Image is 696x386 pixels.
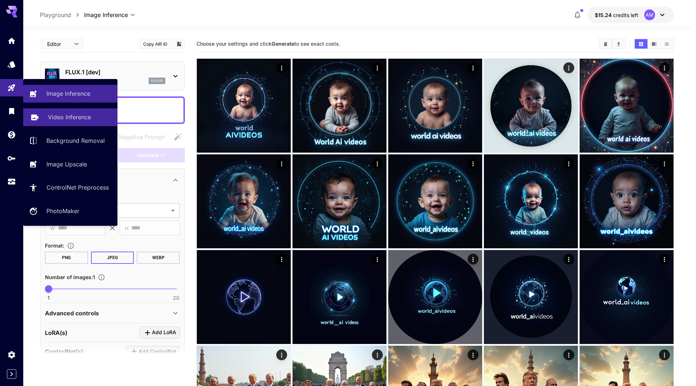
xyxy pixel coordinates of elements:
[468,62,478,73] div: Actions
[293,59,386,153] img: 9k=
[388,59,482,153] img: Z
[152,328,176,337] span: Add LoRA
[293,250,386,344] img: 2Q==
[46,136,105,145] p: Background Removal
[613,12,638,18] span: credits left
[660,39,673,49] button: Show images in list view
[173,294,179,302] span: 20
[40,11,84,19] nav: breadcrumb
[598,38,626,49] div: Clear ImagesDownload All
[372,254,383,265] div: Actions
[388,250,482,344] img: 2Q==
[84,11,128,19] span: Image Inference
[45,309,99,317] p: Advanced controls
[659,158,670,169] div: Actions
[468,158,478,169] div: Actions
[595,12,613,18] span: $15.24
[7,154,16,163] div: API Keys
[7,369,16,379] button: Expand sidebar
[50,224,55,232] span: W
[197,250,291,344] img: 9k=
[125,224,128,232] span: H
[580,59,674,153] img: Z
[659,349,670,360] div: Actions
[139,39,171,49] button: Copy AIR ID
[580,154,674,248] img: 9k=
[47,294,50,302] span: 1
[580,250,674,344] img: 2Q==
[151,78,163,83] p: flux1d
[64,242,77,249] button: Choose the file format for the output image.
[563,254,574,265] div: Actions
[140,327,180,339] button: Click to add LoRA
[372,62,383,73] div: Actions
[7,36,16,45] div: Home
[137,252,180,264] button: WEBP
[588,7,674,23] button: $15.24266
[659,254,670,265] div: Actions
[45,328,67,337] p: LoRA(s)
[563,349,574,360] div: Actions
[599,39,612,49] button: Clear Images
[563,62,574,73] div: Actions
[46,89,90,98] p: Image Inference
[7,60,16,69] div: Models
[660,351,696,386] iframe: Chat Widget
[46,207,79,215] p: PhotoMaker
[484,59,578,153] img: 9k=
[40,11,71,19] p: Playground
[648,39,660,49] button: Show images in video view
[372,158,383,169] div: Actions
[634,38,674,49] div: Show images in grid viewShow images in video viewShow images in list view
[46,160,87,169] p: Image Upscale
[644,9,655,20] div: AM
[595,11,638,19] div: $15.24266
[45,274,95,280] span: Number of images : 1
[196,41,340,47] span: Choose your settings and click to see exact costs.
[23,108,117,126] a: Video Inference
[23,132,117,150] a: Background Removal
[276,62,287,73] div: Actions
[95,274,108,281] button: Specify how many images to generate in a single request. Each image generation will be charged se...
[23,155,117,173] a: Image Upscale
[659,62,670,73] div: Actions
[484,250,578,344] img: Z
[276,254,287,265] div: Actions
[46,183,109,192] p: ControlNet Preprocess
[7,107,16,116] div: Library
[293,154,386,248] img: Z
[65,68,165,76] p: FLUX.1 [dev]
[612,39,625,49] button: Download All
[45,252,88,264] button: PNG
[104,132,170,141] span: Negative prompts are not compatible with the selected model.
[176,40,182,48] button: Add to library
[23,179,117,196] a: ControlNet Preprocess
[484,154,578,248] img: 2Q==
[272,41,294,47] b: Generate
[563,158,574,169] div: Actions
[119,133,165,141] span: Negative Prompt
[372,349,383,360] div: Actions
[635,39,647,49] button: Show images in grid view
[23,85,117,103] a: Image Inference
[197,154,291,248] img: Z
[468,349,478,360] div: Actions
[91,252,134,264] button: JPEG
[23,202,117,220] a: PhotoMaker
[388,154,482,248] img: 2Q==
[7,350,16,359] div: Settings
[45,242,64,249] span: Format :
[276,158,287,169] div: Actions
[7,177,16,186] div: Usage
[48,113,91,121] p: Video Inference
[7,83,16,92] div: Playground
[7,130,16,139] div: Wallet
[47,40,70,48] span: Editor
[468,254,478,265] div: Actions
[197,59,291,153] img: 2Q==
[276,349,287,360] div: Actions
